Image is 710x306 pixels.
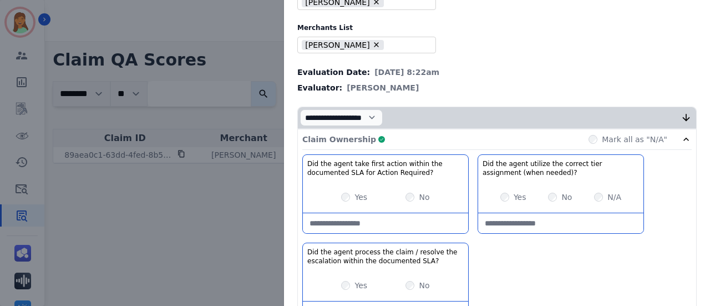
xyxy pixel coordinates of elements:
[297,23,697,32] label: Merchants List
[307,159,464,177] h3: Did the agent take first action within the documented SLA for Action Required?
[374,67,439,78] span: [DATE] 8:22am
[302,40,384,51] li: [PERSON_NAME]
[607,192,621,203] label: N/A
[419,280,429,291] label: No
[297,82,697,93] div: Evaluator:
[372,41,381,49] button: Remove Ashley - Reguard
[300,38,429,52] ul: selected options
[302,134,376,145] p: Claim Ownership
[419,192,429,203] label: No
[561,192,572,203] label: No
[354,280,367,291] label: Yes
[354,192,367,203] label: Yes
[297,67,697,78] div: Evaluation Date:
[602,134,667,145] label: Mark all as "N/A"
[307,248,464,265] h3: Did the agent process the claim / resolve the escalation within the documented SLA?
[514,192,526,203] label: Yes
[347,82,419,93] span: [PERSON_NAME]
[483,159,639,177] h3: Did the agent utilize the correct tier assignment (when needed)?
